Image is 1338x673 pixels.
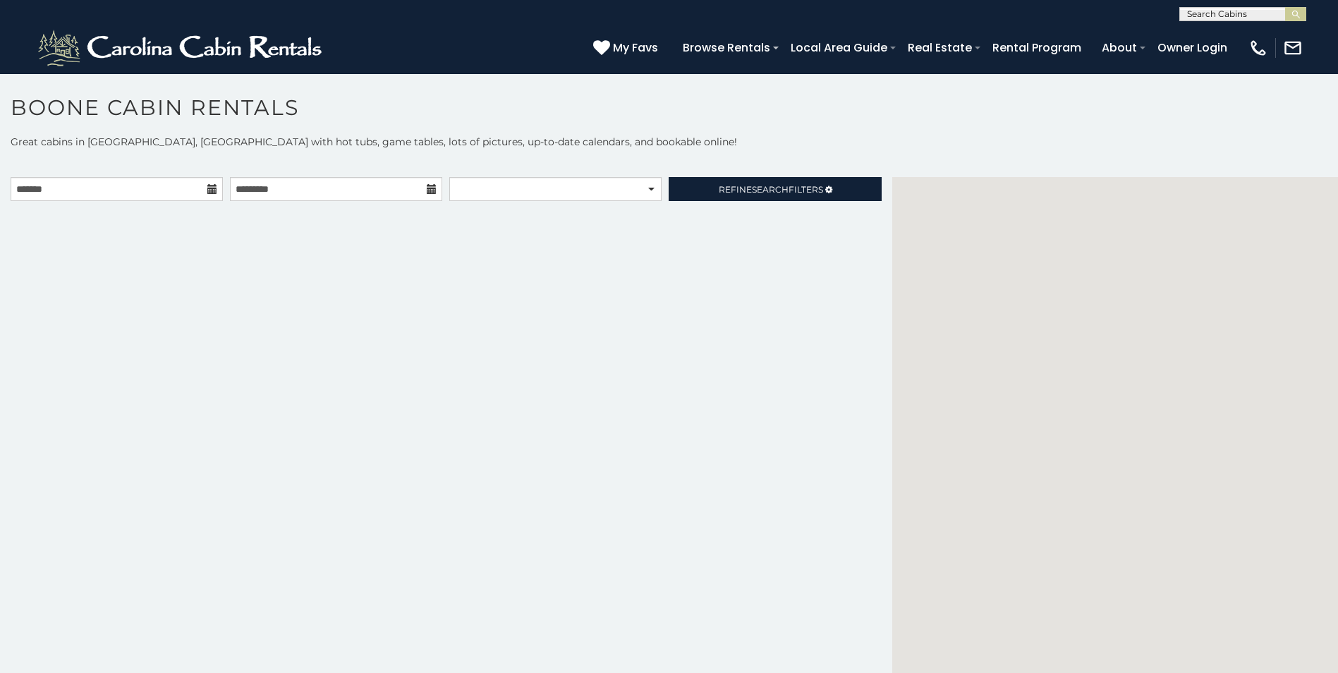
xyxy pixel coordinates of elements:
[719,184,823,195] span: Refine Filters
[613,39,658,56] span: My Favs
[669,177,881,201] a: RefineSearchFilters
[1150,35,1234,60] a: Owner Login
[593,39,662,57] a: My Favs
[901,35,979,60] a: Real Estate
[784,35,894,60] a: Local Area Guide
[1095,35,1144,60] a: About
[1248,38,1268,58] img: phone-regular-white.png
[985,35,1088,60] a: Rental Program
[752,184,789,195] span: Search
[676,35,777,60] a: Browse Rentals
[35,27,328,69] img: White-1-2.png
[1283,38,1303,58] img: mail-regular-white.png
